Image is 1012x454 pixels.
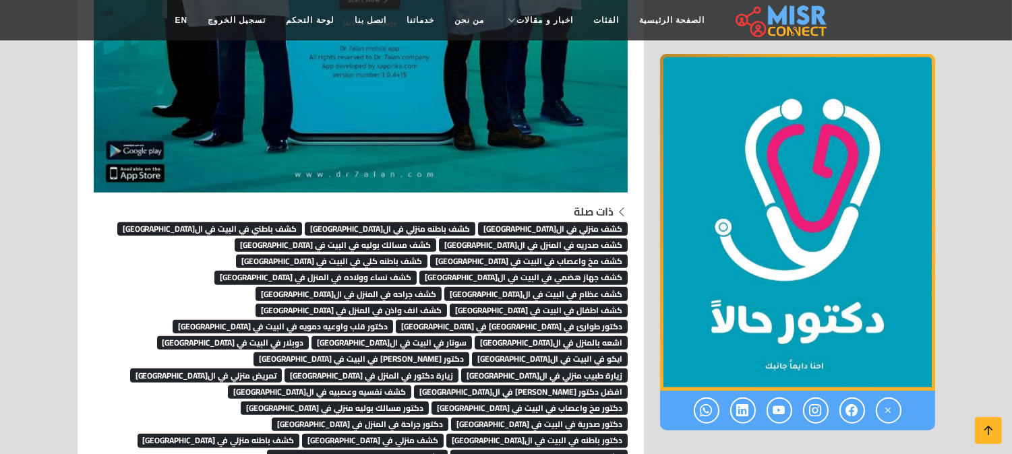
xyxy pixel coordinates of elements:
a: افضل دكتور [PERSON_NAME] في ال[GEOGRAPHIC_DATA] [414,381,628,401]
a: لوحة التحكم [276,7,344,33]
a: اتصل بنا [345,7,396,33]
a: دكتور قلب واوعيه دمويه في البيت في [GEOGRAPHIC_DATA] [173,315,393,335]
a: اخبار و مقالات [494,7,583,33]
strong: ذات صلة [574,201,614,222]
span: تمريض منزلي في ال[GEOGRAPHIC_DATA] [130,368,282,382]
a: من نحن [444,7,494,33]
a: تسجيل الخروج [198,7,276,33]
span: زيارة طبيب منزلي في ال[GEOGRAPHIC_DATA] [461,368,628,382]
a: ايكو في البيت في ال[GEOGRAPHIC_DATA] [472,348,628,368]
a: كشف باطنه كلي في البيت في [GEOGRAPHIC_DATA] [236,250,427,270]
a: كشف منزلي في [GEOGRAPHIC_DATA] [302,429,444,449]
a: دكتور مخ واعصاب في البيت في [GEOGRAPHIC_DATA] [431,397,628,417]
span: دكتور جراحة في المنزل في [GEOGRAPHIC_DATA] [272,418,448,431]
a: دكتور صدرية في البيت في [GEOGRAPHIC_DATA] [451,413,628,433]
a: دكتور [PERSON_NAME] في البيت في [GEOGRAPHIC_DATA] [254,348,469,368]
a: سونار في البيت في ال[GEOGRAPHIC_DATA] [311,331,472,352]
span: كشف منزلي في ال[GEOGRAPHIC_DATA] [478,222,628,236]
a: كشف نفسيه وعصبيه في ال[GEOGRAPHIC_DATA] [228,381,411,401]
span: كشف انف واذن في المنزل في [GEOGRAPHIC_DATA] [256,304,447,317]
a: دكتور جراحة في المنزل في [GEOGRAPHIC_DATA] [272,413,448,433]
span: دكتور طوارئ في [GEOGRAPHIC_DATA] في [GEOGRAPHIC_DATA] [396,320,628,333]
span: كشف باطنه منزلي في [GEOGRAPHIC_DATA] [138,434,300,447]
img: دكتور حالاً [660,54,935,391]
a: كشف باطني في البيت في ال[GEOGRAPHIC_DATA] [117,218,303,238]
span: افضل دكتور [PERSON_NAME] في ال[GEOGRAPHIC_DATA] [414,385,628,399]
span: زيارة دكتور في المنزل في [GEOGRAPHIC_DATA] [285,368,458,382]
a: كشف جراحه في المنزل في ال[GEOGRAPHIC_DATA] [256,283,442,303]
a: زيارة دكتور في المنزل في [GEOGRAPHIC_DATA] [285,364,458,385]
span: كشف مخ واعصاب في البيت في [GEOGRAPHIC_DATA] [430,255,628,268]
span: دكتور قلب واوعيه دمويه في البيت في [GEOGRAPHIC_DATA] [173,320,393,333]
div: 1 / 1 [660,54,935,391]
a: كشف عظام في البيت في ال[GEOGRAPHIC_DATA] [444,283,628,303]
span: كشف منزلي في [GEOGRAPHIC_DATA] [302,434,444,447]
a: كشف منزلي في ال[GEOGRAPHIC_DATA] [478,218,628,238]
span: كشف باطنه كلي في البيت في [GEOGRAPHIC_DATA] [236,255,427,268]
span: دكتور مخ واعصاب في البيت في [GEOGRAPHIC_DATA] [431,401,628,415]
span: كشف مسالك بوليه في البيت في [GEOGRAPHIC_DATA] [235,238,436,252]
span: كشف اطفال في البيت في [GEOGRAPHIC_DATA] [450,304,628,317]
a: كشف انف واذن في المنزل في [GEOGRAPHIC_DATA] [256,299,447,319]
a: كشف اطفال في البيت في [GEOGRAPHIC_DATA] [450,299,628,319]
span: كشف باطنه منزلي في ال[GEOGRAPHIC_DATA] [305,222,475,236]
span: دوبلار في البيت في [GEOGRAPHIC_DATA] [157,336,309,350]
a: كشف باطنه منزلي في ال[GEOGRAPHIC_DATA] [305,218,475,238]
span: كشف باطني في البيت في ال[GEOGRAPHIC_DATA] [117,222,303,236]
span: دكتور باطنه في البيت في ال[GEOGRAPHIC_DATA] [446,434,628,447]
a: الصفحة الرئيسية [629,7,715,33]
a: كشف نساء وولاده في المنزل في [GEOGRAPHIC_DATA] [214,266,417,286]
a: كشف باطنه منزلي في [GEOGRAPHIC_DATA] [138,429,300,449]
a: كشف صدريه في المنزل في ال[GEOGRAPHIC_DATA] [439,234,628,254]
a: دكتور باطنه في البيت في ال[GEOGRAPHIC_DATA] [446,429,628,449]
span: كشف جهاز هضمي في البيت في ال[GEOGRAPHIC_DATA] [419,271,628,284]
a: دكتور مسالك بوليه منزلي في [GEOGRAPHIC_DATA] [241,397,429,417]
span: اشعه بالمنزل في ال[GEOGRAPHIC_DATA] [475,336,628,350]
a: اشعه بالمنزل في ال[GEOGRAPHIC_DATA] [475,331,628,352]
span: ايكو في البيت في ال[GEOGRAPHIC_DATA] [472,352,628,366]
a: تمريض منزلي في ال[GEOGRAPHIC_DATA] [130,364,282,385]
span: سونار في البيت في ال[GEOGRAPHIC_DATA] [311,336,472,350]
span: دكتور [PERSON_NAME] في البيت في [GEOGRAPHIC_DATA] [254,352,469,366]
span: دكتور مسالك بوليه منزلي في [GEOGRAPHIC_DATA] [241,401,429,415]
a: دوبلار في البيت في [GEOGRAPHIC_DATA] [157,331,309,352]
span: كشف صدريه في المنزل في ال[GEOGRAPHIC_DATA] [439,238,628,252]
a: الفئات [583,7,629,33]
img: main.misr_connect [736,3,826,37]
span: كشف عظام في البيت في ال[GEOGRAPHIC_DATA] [444,287,628,300]
span: كشف نساء وولاده في المنزل في [GEOGRAPHIC_DATA] [214,271,417,284]
span: كشف نفسيه وعصبيه في ال[GEOGRAPHIC_DATA] [228,385,411,399]
a: خدماتنا [396,7,444,33]
a: زيارة طبيب منزلي في ال[GEOGRAPHIC_DATA] [461,364,628,385]
a: EN [165,7,198,33]
span: كشف جراحه في المنزل في ال[GEOGRAPHIC_DATA] [256,287,442,300]
a: كشف مسالك بوليه في البيت في [GEOGRAPHIC_DATA] [235,234,436,254]
span: دكتور صدرية في البيت في [GEOGRAPHIC_DATA] [451,418,628,431]
a: كشف جهاز هضمي في البيت في ال[GEOGRAPHIC_DATA] [419,266,628,286]
a: كشف مخ واعصاب في البيت في [GEOGRAPHIC_DATA] [430,250,628,270]
a: دكتور طوارئ في [GEOGRAPHIC_DATA] في [GEOGRAPHIC_DATA] [396,315,628,335]
span: اخبار و مقالات [516,14,573,26]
